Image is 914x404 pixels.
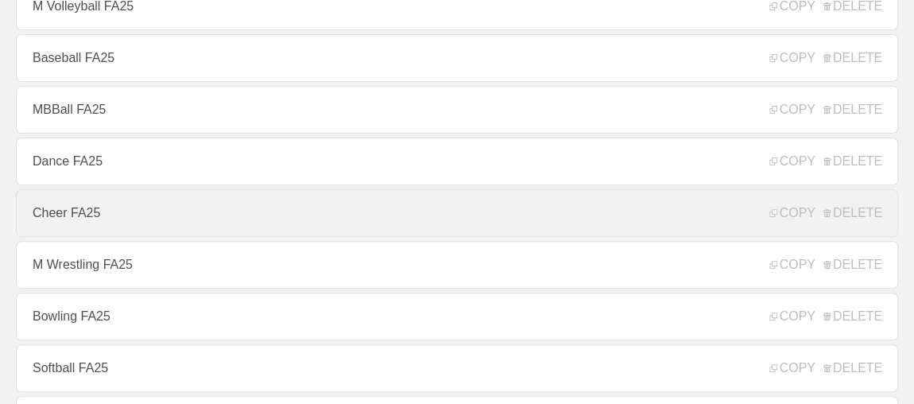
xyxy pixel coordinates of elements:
span: DELETE [823,103,882,117]
span: COPY [769,51,815,65]
a: Cheer FA25 [16,189,898,237]
a: Dance FA25 [16,138,898,185]
a: M Wrestling FA25 [16,241,898,289]
span: DELETE [823,154,882,169]
a: Bowling FA25 [16,293,898,340]
a: Softball FA25 [16,344,898,392]
span: COPY [769,154,815,169]
span: DELETE [823,51,882,65]
span: DELETE [823,206,882,220]
a: Baseball FA25 [16,34,898,82]
span: COPY [769,206,815,220]
iframe: Chat Widget [628,219,914,404]
a: MBBall FA25 [16,86,898,134]
span: COPY [769,103,815,117]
